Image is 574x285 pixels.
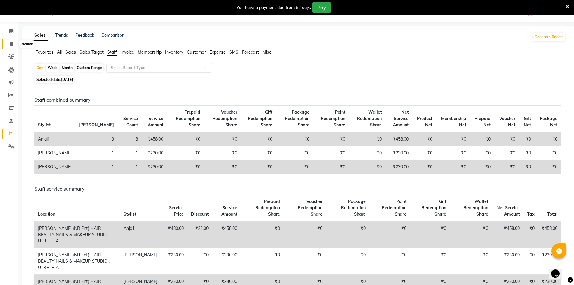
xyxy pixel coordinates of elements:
td: ₹0 [326,248,369,274]
a: Comparison [101,33,124,38]
span: Misc [262,49,271,55]
span: Service Price [169,205,184,217]
td: [PERSON_NAME] [34,160,75,174]
td: ₹230.00 [385,146,412,160]
td: ₹230.00 [161,248,187,274]
div: Custom Range [75,64,103,72]
td: 3 [75,132,118,146]
td: ₹0 [412,160,436,174]
span: Service Amount [148,116,163,128]
td: 1 [75,160,118,174]
span: Package Redemption Share [341,199,366,217]
span: Discount [191,211,209,217]
td: 1 [118,146,142,160]
span: Invoice [121,49,134,55]
td: ₹0 [519,132,535,146]
td: ₹0 [276,132,313,146]
td: ₹0 [241,248,284,274]
span: Staff [107,49,117,55]
span: Sales Target [80,49,104,55]
a: Feedback [75,33,94,38]
td: ₹0 [276,160,313,174]
td: ₹458.00 [142,132,167,146]
span: Wallet Redemption Share [463,199,488,217]
span: Gift Redemption Share [422,199,446,217]
td: ₹0 [167,132,204,146]
span: Inventory [165,49,183,55]
td: ₹0 [326,221,369,248]
td: ₹458.00 [212,221,241,248]
td: [PERSON_NAME] [120,248,161,274]
span: Location [38,211,55,217]
td: ₹0 [204,132,241,146]
span: Gift Net [524,116,531,128]
div: You have a payment due from 62 days [237,5,311,11]
td: ₹0 [494,146,519,160]
div: Invoice [19,40,34,48]
td: ₹0 [276,146,313,160]
div: Month [60,64,74,72]
td: Anjali [120,221,161,248]
td: ₹230.00 [142,160,167,174]
td: ₹230.00 [385,160,412,174]
span: Prepaid Redemption Share [255,199,280,217]
td: ₹0 [369,248,410,274]
div: Week [46,64,59,72]
td: ₹0 [519,146,535,160]
button: Generate Report [533,33,565,41]
td: ₹0 [241,132,276,146]
td: ₹0 [349,160,385,174]
td: ₹0 [436,132,470,146]
td: ₹0 [204,146,241,160]
td: ₹0 [523,221,538,248]
td: ₹230.00 [492,248,523,274]
button: Pay [312,2,331,13]
td: ₹0 [167,160,204,174]
td: 1 [75,146,118,160]
span: Gift Redemption Share [248,109,272,128]
h6: Staff combined summary [34,97,561,103]
td: ₹0 [535,132,561,146]
td: ₹0 [470,160,494,174]
td: ₹0 [284,248,326,274]
span: Service Amount [221,205,237,217]
span: Voucher Redemption Share [298,199,322,217]
td: Anjali [34,132,75,146]
span: [DATE] [61,77,73,82]
iframe: chat widget [549,261,568,279]
span: Forecast [242,49,259,55]
div: Day [35,64,45,72]
span: Point Redemption Share [321,109,345,128]
td: ₹0 [450,221,492,248]
td: [PERSON_NAME] [34,146,75,160]
td: [PERSON_NAME] (NR Ent) HAIR BEAUTY NAILS & MAKEUP STUDIO , UTRETHIA [34,221,120,248]
span: Expense [209,49,226,55]
td: ₹0 [470,146,494,160]
span: Membership [138,49,162,55]
td: ₹0 [470,132,494,146]
td: ₹230.00 [538,248,561,274]
td: ₹230.00 [142,146,167,160]
span: Voucher Redemption Share [212,109,237,128]
a: Sales [32,30,48,41]
span: Favorites [36,49,53,55]
td: ₹0 [369,221,410,248]
td: ₹0 [313,146,349,160]
td: ₹458.00 [385,132,412,146]
td: ₹0 [436,160,470,174]
td: ₹458.00 [538,221,561,248]
a: Trends [55,33,68,38]
td: ₹0 [284,221,326,248]
td: ₹0 [187,248,212,274]
td: ₹0 [313,132,349,146]
span: Membership Net [441,116,466,128]
span: Prepaid Net [475,116,491,128]
span: [PERSON_NAME] [79,122,114,128]
td: ₹0 [349,132,385,146]
span: Product Net [417,116,432,128]
td: ₹0 [241,160,276,174]
td: [PERSON_NAME] (NR Ent) HAIR BEAUTY NAILS & MAKEUP STUDIO , UTRETHIA [34,248,120,274]
td: ₹0 [412,132,436,146]
td: ₹0 [241,221,284,248]
td: 8 [118,132,142,146]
